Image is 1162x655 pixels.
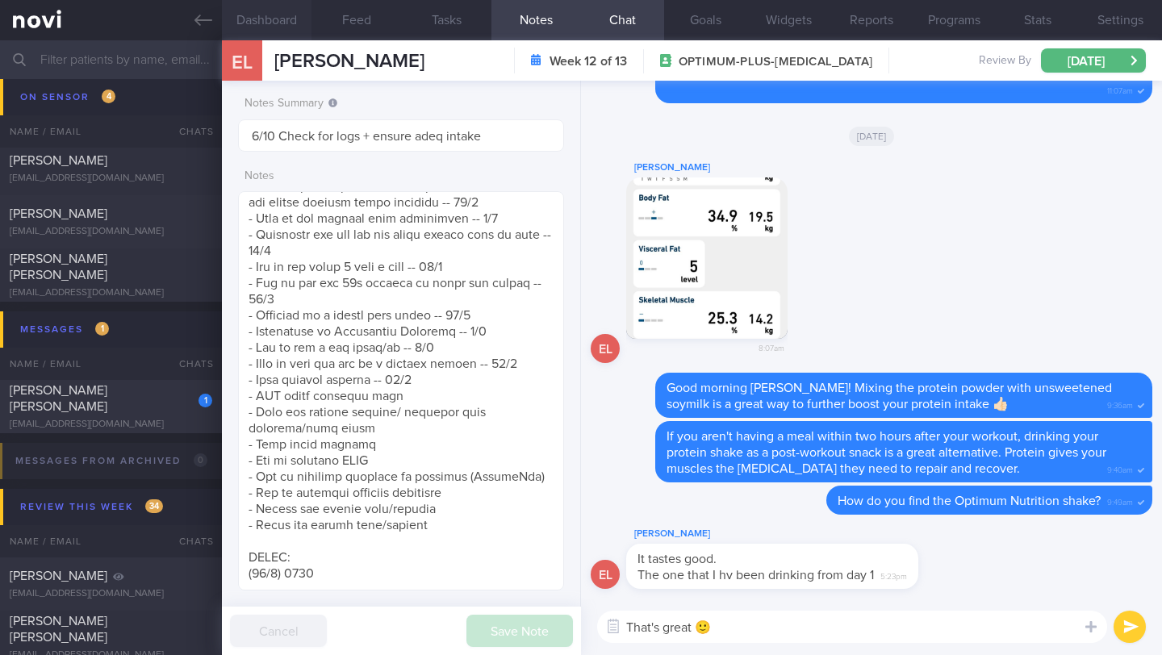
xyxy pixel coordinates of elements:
div: [EMAIL_ADDRESS][DOMAIN_NAME] [10,119,212,131]
span: It tastes good. [637,553,717,565]
div: EL [591,560,620,590]
span: 11:07am [1107,81,1133,97]
div: EL [212,31,273,93]
div: Messages [16,319,113,340]
label: Notes Summary [245,97,558,111]
span: [PERSON_NAME] [274,52,424,71]
span: [PERSON_NAME] [PERSON_NAME] [10,252,107,282]
img: Photo by Elaine Low [626,177,788,339]
span: 1 [95,322,109,336]
div: [EMAIL_ADDRESS][DOMAIN_NAME] [10,173,212,185]
div: [EMAIL_ADDRESS][DOMAIN_NAME] [10,287,212,299]
span: OPTIMUM-PLUS-[MEDICAL_DATA] [679,54,872,70]
span: [PERSON_NAME] [PERSON_NAME] [10,615,107,644]
span: 5:23pm [880,567,907,582]
span: 9:36am [1107,396,1133,411]
span: 8:07am [759,339,784,354]
div: [EMAIL_ADDRESS][DOMAIN_NAME] [10,588,212,600]
span: 9:40am [1107,461,1133,476]
span: The one that I hv been drinking from day 1 [637,569,874,582]
span: [PERSON_NAME] [10,154,107,167]
span: Good morning [PERSON_NAME]! Mixing the protein powder with unsweetened soymilk is a great way to ... [667,382,1112,411]
div: [EMAIL_ADDRESS][DOMAIN_NAME] [10,419,212,431]
div: [PERSON_NAME] [626,158,836,177]
button: [DATE] [1041,48,1146,73]
span: [PERSON_NAME] [PERSON_NAME] [10,384,107,413]
span: Mak [PERSON_NAME] [10,101,134,114]
span: [PERSON_NAME] [10,207,107,220]
label: Notes [245,169,558,184]
span: [DATE] [849,127,895,146]
div: Review this week [16,496,167,518]
div: [PERSON_NAME] [626,524,967,544]
span: 34 [145,499,163,513]
div: 1 [199,394,212,407]
div: Chats [157,525,222,557]
span: 0 [194,453,207,467]
strong: Week 12 of 13 [550,53,627,69]
span: How do you find the Optimum Nutrition shake? [838,494,1101,507]
span: If you aren't having a meal within two hours after your workout, drinking your protein shake as a... [667,430,1106,475]
span: Review By [979,54,1031,69]
span: [PERSON_NAME] [10,569,107,582]
div: [EMAIL_ADDRESS][DOMAIN_NAME] [10,226,212,238]
div: Chats [157,348,222,380]
div: EL [591,334,620,364]
span: 9:49am [1107,493,1133,508]
div: Messages from Archived [11,450,211,472]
